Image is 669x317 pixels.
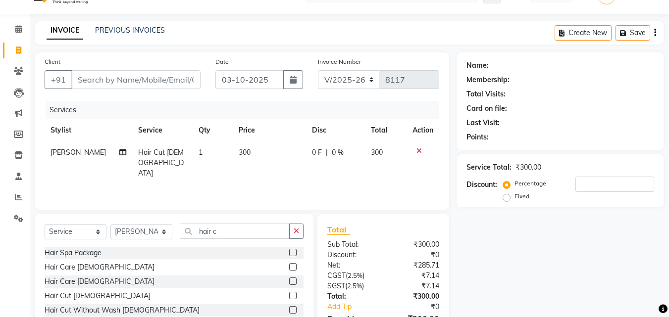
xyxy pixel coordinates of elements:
[348,272,362,279] span: 2.5%
[180,224,290,239] input: Search or Scan
[318,57,361,66] label: Invoice Number
[239,148,251,157] span: 300
[306,119,365,141] th: Disc
[199,148,203,157] span: 1
[347,282,362,290] span: 2.5%
[515,192,529,201] label: Fixed
[45,291,151,301] div: Hair Cut [DEMOGRAPHIC_DATA]
[466,118,500,128] div: Last Visit:
[407,119,439,141] th: Action
[45,70,72,89] button: +91
[193,119,233,141] th: Qty
[326,147,328,158] span: |
[45,248,102,258] div: Hair Spa Package
[466,75,510,85] div: Membership:
[45,57,60,66] label: Client
[383,260,447,271] div: ₹285.71
[466,132,489,142] div: Points:
[371,148,383,157] span: 300
[320,239,383,250] div: Sub Total:
[95,26,165,35] a: PREVIOUS INVOICES
[320,260,383,271] div: Net:
[466,162,512,173] div: Service Total:
[45,262,154,272] div: Hair Care [DEMOGRAPHIC_DATA]
[45,305,200,316] div: Hair Cut Without Wash [DEMOGRAPHIC_DATA]
[46,101,447,119] div: Services
[394,302,447,312] div: ₹0
[320,250,383,260] div: Discount:
[51,148,106,157] span: [PERSON_NAME]
[332,147,344,158] span: 0 %
[320,271,383,281] div: ( )
[132,119,193,141] th: Service
[383,239,447,250] div: ₹300.00
[138,148,184,178] span: Hair Cut [DEMOGRAPHIC_DATA]
[47,22,83,40] a: INVOICE
[71,70,201,89] input: Search by Name/Mobile/Email/Code
[233,119,306,141] th: Price
[466,103,507,114] div: Card on file:
[466,89,506,99] div: Total Visits:
[320,281,383,291] div: ( )
[45,119,132,141] th: Stylist
[383,271,447,281] div: ₹7.14
[515,162,541,173] div: ₹300.00
[466,180,497,190] div: Discount:
[320,302,394,312] a: Add Tip
[327,271,346,280] span: CGST
[312,147,322,158] span: 0 F
[383,281,447,291] div: ₹7.14
[515,179,546,188] label: Percentage
[383,291,447,302] div: ₹300.00
[215,57,229,66] label: Date
[466,60,489,71] div: Name:
[555,25,612,41] button: Create New
[327,225,350,235] span: Total
[45,276,154,287] div: Hair Care [DEMOGRAPHIC_DATA]
[616,25,650,41] button: Save
[383,250,447,260] div: ₹0
[327,281,345,290] span: SGST
[320,291,383,302] div: Total:
[365,119,407,141] th: Total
